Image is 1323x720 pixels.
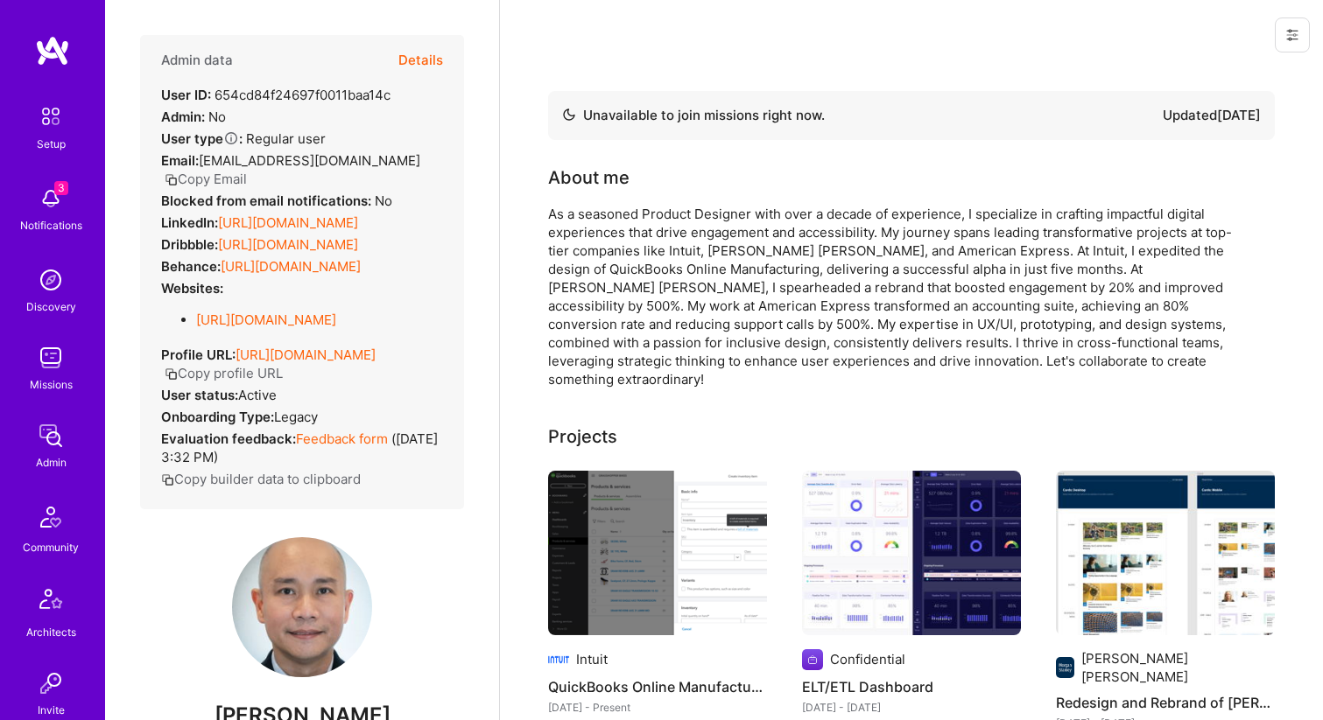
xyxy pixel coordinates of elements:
button: Copy Email [165,170,247,188]
a: Feedback form [296,430,388,447]
div: [DATE] - Present [548,698,767,717]
span: Active [238,387,277,403]
h4: QuickBooks Online Manufacturing Experience Design [548,675,767,698]
a: [URL][DOMAIN_NAME] [218,236,358,253]
strong: Evaluation feedback: [161,430,296,447]
div: Projects [548,423,617,450]
h4: ELT/ETL Dashboard [802,675,1021,698]
strong: User status: [161,387,238,403]
div: Notifications [20,216,82,234]
span: 3 [54,181,68,195]
strong: Blocked from email notifications: [161,192,375,209]
strong: LinkedIn: [161,214,218,231]
button: Copy builder data to clipboard [161,470,361,488]
div: Unavailable to join missions right now. [562,105,825,126]
h4: Admin data [161,52,233,68]
img: Company logo [802,649,823,670]
div: Invite [38,701,65,719]
img: Redesign and Rebrand of Morgan Stanley's Global Site [1056,471,1275,635]
a: [URL][DOMAIN_NAME] [236,346,376,363]
img: Company logo [548,649,569,670]
a: [URL][DOMAIN_NAME] [196,311,336,328]
img: bell [33,181,68,216]
img: teamwork [33,340,68,375]
img: Community [30,496,72,538]
div: No [161,108,226,126]
div: Confidential [830,650,905,668]
div: ( [DATE] 3:32 PM ) [161,430,443,466]
img: ELT/ETL Dashboard [802,471,1021,635]
strong: Admin: [161,108,205,125]
i: icon Copy [165,173,178,186]
div: Admin [36,453,67,472]
div: Discovery [26,297,76,316]
div: Architects [26,623,76,641]
i: icon Copy [165,367,178,381]
div: Missions [30,375,73,394]
img: QuickBooks Online Manufacturing Experience Design [548,471,767,635]
div: Intuit [576,650,608,668]
img: logo [35,35,70,66]
img: discovery [33,262,68,297]
img: Architects [30,581,72,623]
span: [EMAIL_ADDRESS][DOMAIN_NAME] [199,152,420,169]
strong: User ID: [161,87,211,103]
i: icon Copy [161,473,174,486]
strong: Profile URL: [161,346,236,363]
img: Availability [562,108,576,122]
h4: Redesign and Rebrand of [PERSON_NAME] Global Site [1056,691,1275,714]
img: Invite [33,666,68,701]
button: Details [398,35,443,86]
div: 654cd84f24697f0011baa14c [161,86,391,104]
a: [URL][DOMAIN_NAME] [221,258,361,275]
strong: Websites: [161,280,223,297]
strong: Behance: [161,258,221,275]
strong: Onboarding Type: [161,409,274,425]
div: No [161,192,392,210]
div: Regular user [161,129,326,148]
i: Help [223,130,239,146]
button: Copy profile URL [165,364,283,382]
img: Company logo [1056,657,1074,678]
div: About me [548,164,630,191]
a: [URL][DOMAIN_NAME] [218,214,358,231]
div: Community [23,538,79,556]
strong: User type : [161,130,243,147]
strong: Dribbble: [161,236,218,253]
div: Setup [37,135,66,153]
img: setup [32,98,69,135]
div: As a seasoned Product Designer with over a decade of experience, I specialize in crafting impactf... [548,205,1249,388]
strong: Email: [161,152,199,169]
div: Updated [DATE] [1163,105,1261,126]
span: legacy [274,409,318,425]
div: [DATE] - [DATE] [802,698,1021,717]
img: admin teamwork [33,418,68,453]
img: User Avatar [232,537,372,677]
div: [PERSON_NAME] [PERSON_NAME] [1081,649,1275,686]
